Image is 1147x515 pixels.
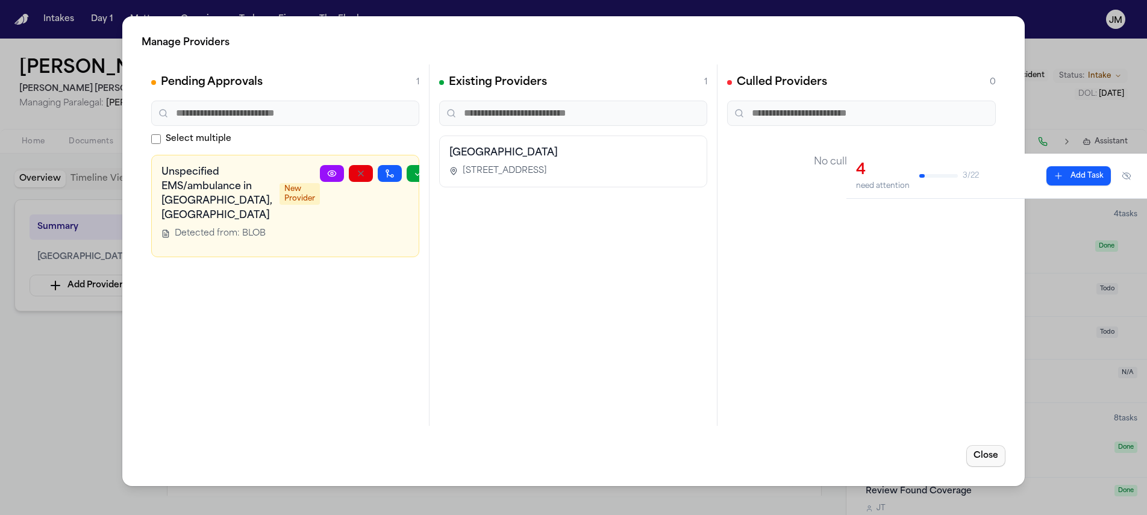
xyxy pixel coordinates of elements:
[151,134,161,144] input: Select multiple
[407,165,431,182] button: Approve
[175,228,266,240] span: Detected from: BLOB
[349,165,373,182] button: Reject
[378,165,402,182] button: Merge
[142,36,1005,50] h2: Manage Providers
[704,76,707,89] span: 1
[727,136,996,189] div: No culled providers
[161,165,272,223] h3: Unspecified EMS/ambulance in [GEOGRAPHIC_DATA], [GEOGRAPHIC_DATA]
[166,133,231,145] span: Select multiple
[737,74,827,91] h2: Culled Providers
[320,165,344,182] a: View Provider
[280,183,320,205] span: New Provider
[990,76,996,89] span: 0
[966,445,1005,467] button: Close
[161,74,263,91] h2: Pending Approvals
[449,146,697,160] h3: [GEOGRAPHIC_DATA]
[463,165,547,177] span: [STREET_ADDRESS]
[449,74,547,91] h2: Existing Providers
[416,76,419,89] span: 1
